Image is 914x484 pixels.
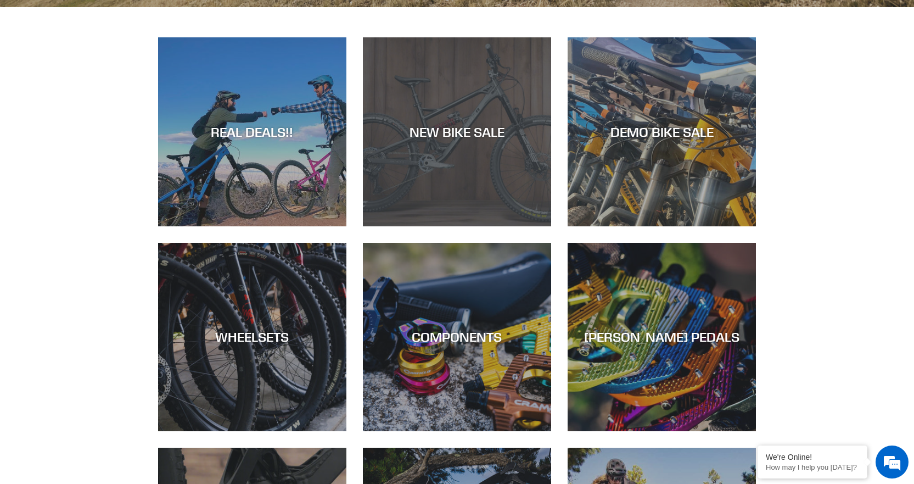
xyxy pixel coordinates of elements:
div: We're Online! [766,453,859,461]
a: NEW BIKE SALE [363,37,551,226]
div: Minimize live chat window [180,5,206,32]
a: DEMO BIKE SALE [568,37,756,226]
div: WHEELSETS [158,329,346,345]
div: NEW BIKE SALE [363,124,551,140]
a: [PERSON_NAME] PEDALS [568,243,756,431]
div: Navigation go back [12,60,29,77]
a: REAL DEALS!! [158,37,346,226]
span: We're online! [64,138,152,249]
div: [PERSON_NAME] PEDALS [568,329,756,345]
img: d_696896380_company_1647369064580_696896380 [35,55,63,82]
div: DEMO BIKE SALE [568,124,756,140]
div: REAL DEALS!! [158,124,346,140]
a: WHEELSETS [158,243,346,431]
div: Chat with us now [74,62,201,76]
p: How may I help you today? [766,463,859,471]
div: COMPONENTS [363,329,551,345]
a: COMPONENTS [363,243,551,431]
textarea: Type your message and hit 'Enter' [5,300,209,338]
